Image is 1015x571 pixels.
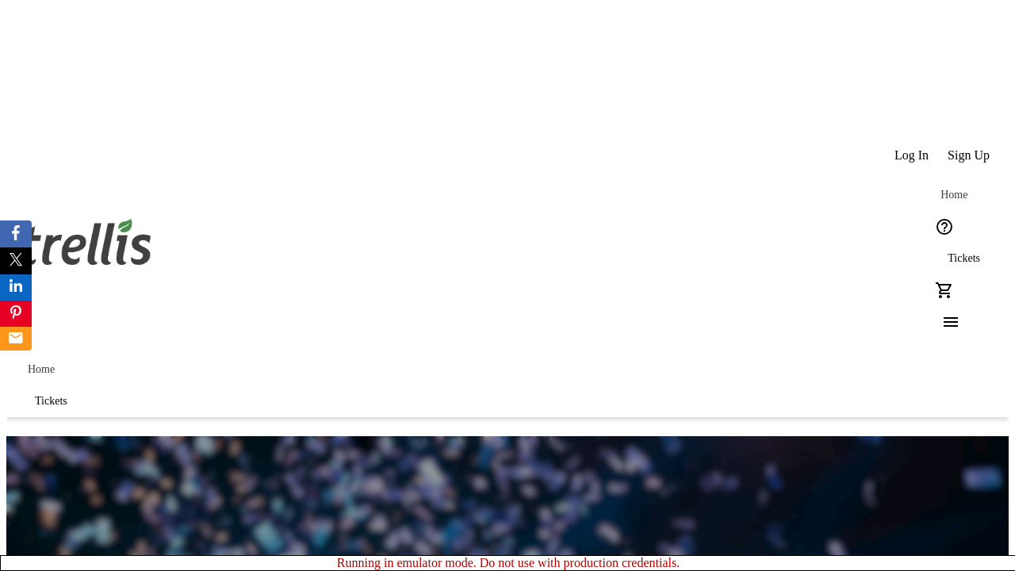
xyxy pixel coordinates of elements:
button: Sign Up [938,140,999,171]
a: Home [16,354,67,385]
button: Menu [929,306,960,338]
img: Orient E2E Organization NhkM6zau5M's Logo [16,201,157,281]
button: Cart [929,274,960,306]
a: Tickets [929,243,999,274]
span: Tickets [948,252,980,265]
button: Log In [885,140,938,171]
span: Home [28,363,55,376]
button: Help [929,211,960,243]
span: Sign Up [948,148,990,163]
span: Tickets [35,395,67,408]
span: Log In [894,148,929,163]
a: Tickets [16,385,86,417]
span: Home [940,189,967,201]
a: Home [929,179,979,211]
